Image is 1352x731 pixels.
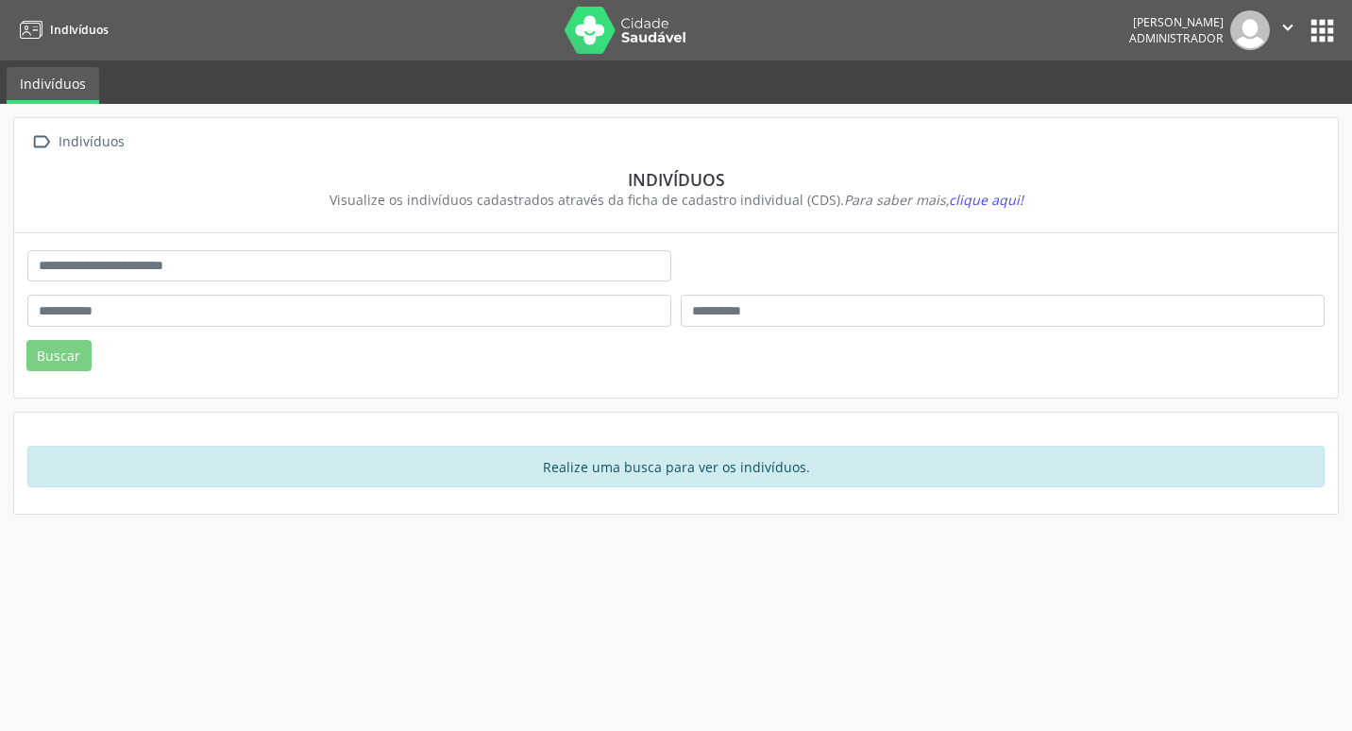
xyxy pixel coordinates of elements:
span: clique aqui! [949,191,1023,209]
div: [PERSON_NAME] [1129,14,1224,30]
button: Buscar [26,340,92,372]
div: Indivíduos [55,128,127,156]
div: Indivíduos [41,169,1311,190]
button: apps [1306,14,1339,47]
span: Indivíduos [50,22,109,38]
img: img [1230,10,1270,50]
a: Indivíduos [7,67,99,104]
div: Realize uma busca para ver os indivíduos. [27,446,1325,487]
a: Indivíduos [13,14,109,45]
span: Administrador [1129,30,1224,46]
i: Para saber mais, [844,191,1023,209]
i:  [27,128,55,156]
div: Visualize os indivíduos cadastrados através da ficha de cadastro individual (CDS). [41,190,1311,210]
i:  [1277,17,1298,38]
button:  [1270,10,1306,50]
a:  Indivíduos [27,128,127,156]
